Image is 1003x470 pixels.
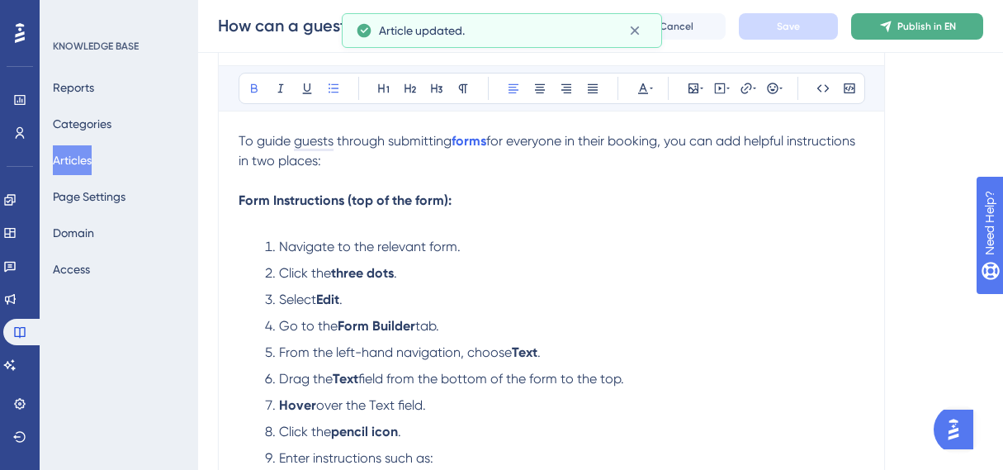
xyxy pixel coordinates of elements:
span: Navigate to the relevant form. [279,239,461,254]
span: Article updated. [379,21,465,40]
strong: Form Instructions (top of the form): [239,192,452,208]
span: for everyone in their booking, you can add helpful instructions in two places: [239,133,859,169]
strong: Hover [279,397,316,413]
span: Click the [279,424,331,439]
span: Click the [279,265,331,281]
span: Select [279,292,316,307]
span: Enter instructions such as: [279,450,433,466]
strong: Text [333,371,358,387]
iframe: UserGuiding AI Assistant Launcher [934,405,983,454]
span: Drag the [279,371,333,387]
span: Cancel [660,20,693,33]
strong: Edit [316,292,339,307]
strong: three dots [331,265,394,281]
button: Cancel [627,13,726,40]
span: over the Text field. [316,397,426,413]
span: field from the bottom of the form to the top. [358,371,624,387]
strong: Text [512,344,537,360]
button: Save [739,13,838,40]
span: To guide guests through submitting [239,133,452,149]
strong: pencil icon [331,424,398,439]
button: Articles [53,145,92,175]
span: Save [777,20,800,33]
div: KNOWLEDGE BASE [53,40,139,53]
span: tab. [415,318,439,334]
button: Publish in EN [851,13,983,40]
button: Access [53,254,90,284]
input: Article Name [218,14,405,37]
span: . [339,292,343,307]
button: Reports [53,73,94,102]
span: Need Help? [39,4,103,24]
span: Go to the [279,318,338,334]
button: Categories [53,109,111,139]
strong: Form Builder [338,318,415,334]
button: Domain [53,218,94,248]
span: . [398,424,401,439]
span: From the left-hand navigation, choose [279,344,512,360]
span: Publish in EN [897,20,956,33]
span: . [537,344,541,360]
button: Page Settings [53,182,125,211]
span: . [394,265,397,281]
a: forms [452,133,486,149]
